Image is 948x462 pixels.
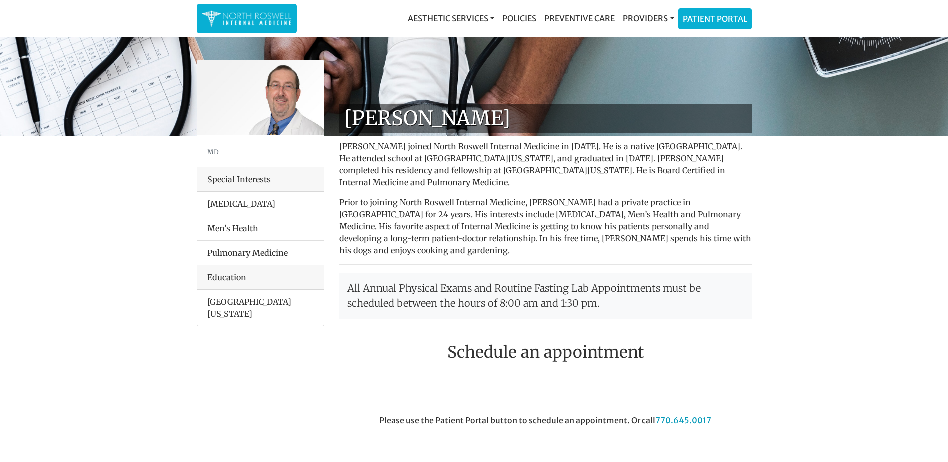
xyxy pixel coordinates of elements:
[339,140,752,188] p: [PERSON_NAME] joined North Roswell Internal Medicine in [DATE]. He is a native [GEOGRAPHIC_DATA]....
[197,240,324,265] li: Pulmonary Medicine
[540,8,619,28] a: Preventive Care
[207,148,219,156] small: MD
[655,415,711,425] a: 770.645.0017
[339,273,752,319] p: All Annual Physical Exams and Routine Fasting Lab Appointments must be scheduled between the hour...
[202,9,292,28] img: North Roswell Internal Medicine
[339,343,752,362] h2: Schedule an appointment
[197,290,324,326] li: [GEOGRAPHIC_DATA][US_STATE]
[197,167,324,192] div: Special Interests
[197,216,324,241] li: Men’s Health
[619,8,678,28] a: Providers
[197,192,324,216] li: [MEDICAL_DATA]
[339,104,752,133] h1: [PERSON_NAME]
[197,265,324,290] div: Education
[679,9,751,29] a: Patient Portal
[197,60,324,135] img: Dr. George Kanes
[404,8,498,28] a: Aesthetic Services
[498,8,540,28] a: Policies
[339,196,752,256] p: Prior to joining North Roswell Internal Medicine, [PERSON_NAME] had a private practice in [GEOGRA...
